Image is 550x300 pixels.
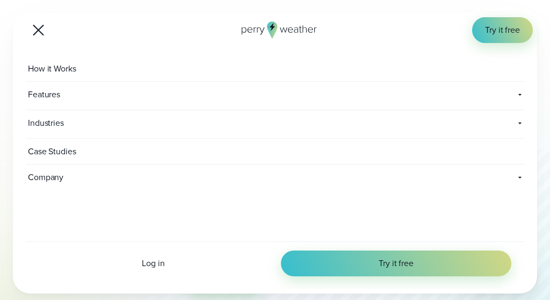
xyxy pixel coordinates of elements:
[472,17,533,43] a: Try it free
[379,257,414,270] span: Try it free
[142,257,164,270] span: Log in
[26,139,524,165] a: Case Studies
[26,165,131,190] span: Company
[26,56,81,82] span: How it Works
[39,257,268,270] a: Log in
[281,251,511,276] a: Try it free
[26,56,524,82] a: How it Works
[26,139,81,165] span: Case Studies
[26,110,342,136] span: Industries
[485,24,520,37] span: Try it free
[26,82,208,108] span: Features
